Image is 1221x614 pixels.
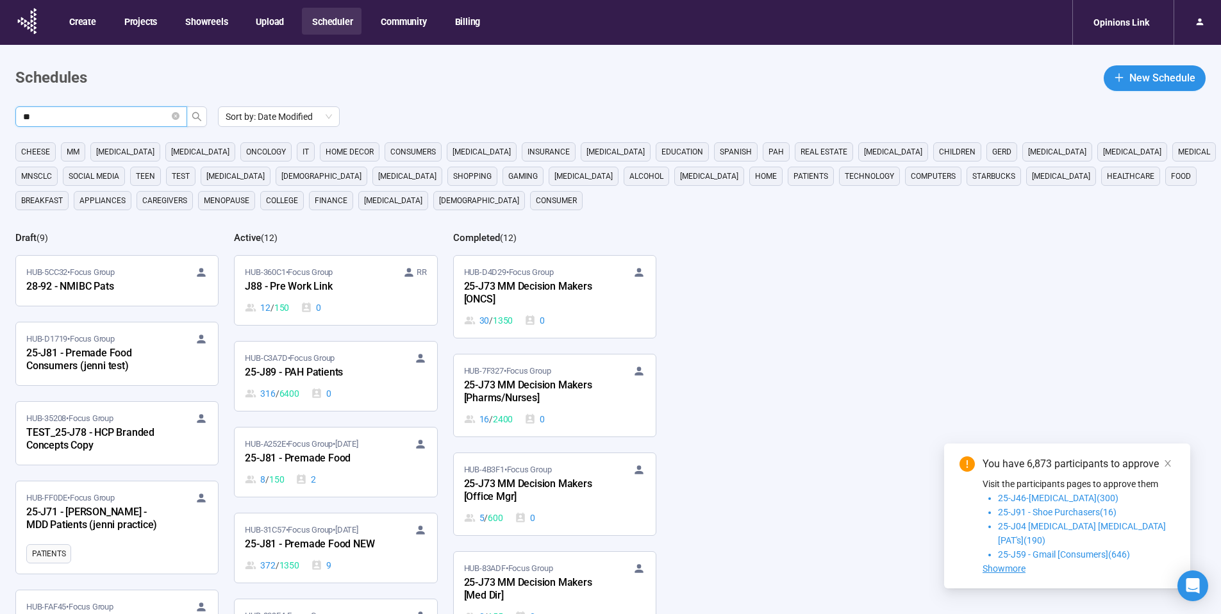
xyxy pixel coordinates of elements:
[720,145,752,158] span: Spanish
[464,266,554,279] span: HUB-D4D29 • Focus Group
[245,536,386,553] div: 25-J81 - Premade Food NEW
[266,194,298,207] span: college
[417,266,427,279] span: RR
[26,504,167,534] div: 25-J71 - [PERSON_NAME] - MDD Patients (jenni practice)
[1114,72,1124,83] span: plus
[279,386,299,401] span: 6400
[26,425,167,454] div: TEST_25-J78 - HCP Branded Concepts Copy
[489,412,493,426] span: /
[464,412,513,426] div: 16
[311,386,331,401] div: 0
[1104,65,1206,91] button: plusNew Schedule
[464,562,553,575] span: HUB-83ADF • Focus Group
[536,194,577,207] span: consumer
[972,170,1015,183] span: starbucks
[484,511,488,525] span: /
[464,575,605,604] div: 25-J73 MM Decision Makers [Med Dir]
[845,170,894,183] span: technology
[527,145,570,158] span: Insurance
[69,170,119,183] span: social media
[378,170,436,183] span: [MEDICAL_DATA]
[187,106,207,127] button: search
[204,194,249,207] span: menopause
[554,170,613,183] span: [MEDICAL_DATA]
[335,525,358,535] time: [DATE]
[1086,10,1157,35] div: Opinions Link
[192,112,202,122] span: search
[37,233,48,243] span: ( 9 )
[245,365,386,381] div: 25-J89 - PAH Patients
[16,402,218,465] a: HUB-35208•Focus GroupTEST_25-J78 - HCP Branded Concepts Copy
[489,313,493,328] span: /
[959,456,975,472] span: exclamation-circle
[16,322,218,385] a: HUB-D1719•Focus Group25-J81 - Premade Food Consumers (jenni test)
[453,232,500,244] h2: Completed
[32,547,65,560] span: Patients
[245,438,358,451] span: HUB-A252E • Focus Group •
[1129,70,1195,86] span: New Schedule
[235,427,436,497] a: HUB-A252E•Focus Group•[DATE]25-J81 - Premade Food8 / 1502
[464,313,513,328] div: 30
[276,558,279,572] span: /
[464,365,551,378] span: HUB-7F327 • Focus Group
[114,8,166,35] button: Projects
[1032,170,1090,183] span: [MEDICAL_DATA]
[1177,570,1208,601] div: Open Intercom Messenger
[274,301,289,315] span: 150
[26,601,113,613] span: HUB-FAF45 • Focus Group
[302,8,361,35] button: Scheduler
[295,472,316,486] div: 2
[136,170,155,183] span: Teen
[303,145,309,158] span: it
[301,301,321,315] div: 0
[26,345,167,375] div: 25-J81 - Premade Food Consumers (jenni test)
[488,511,503,525] span: 600
[983,456,1175,472] div: You have 6,873 participants to approve
[1163,459,1172,468] span: close
[245,472,284,486] div: 8
[768,145,784,158] span: PAH
[315,194,347,207] span: finance
[172,111,179,123] span: close-circle
[464,511,503,525] div: 5
[26,492,115,504] span: HUB-FF0DE • Focus Group
[998,493,1118,503] span: 25-J46-[MEDICAL_DATA](300)
[26,333,115,345] span: HUB-D1719 • Focus Group
[661,145,703,158] span: education
[270,301,274,315] span: /
[992,145,1011,158] span: GERD
[96,145,154,158] span: [MEDICAL_DATA]
[364,194,422,207] span: [MEDICAL_DATA]
[1178,145,1210,158] span: medical
[175,8,237,35] button: Showreels
[680,170,738,183] span: [MEDICAL_DATA]
[172,170,190,183] span: Test
[279,558,299,572] span: 1350
[79,194,126,207] span: appliances
[1028,145,1086,158] span: [MEDICAL_DATA]
[464,378,605,407] div: 25-J73 MM Decision Makers [Pharms/Nurses]
[245,301,289,315] div: 12
[998,507,1117,517] span: 25-J91 - Shoe Purchasers(16)
[16,481,218,574] a: HUB-FF0DE•Focus Group25-J71 - [PERSON_NAME] - MDD Patients (jenni practice)Patients
[67,145,79,158] span: MM
[911,170,956,183] span: computers
[245,352,335,365] span: HUB-C3A7D • Focus Group
[59,8,105,35] button: Create
[261,233,278,243] span: ( 12 )
[439,194,519,207] span: [DEMOGRAPHIC_DATA]
[1103,145,1161,158] span: [MEDICAL_DATA]
[206,170,265,183] span: [MEDICAL_DATA]
[755,170,777,183] span: home
[226,107,332,126] span: Sort by: Date Modified
[171,145,229,158] span: [MEDICAL_DATA]
[864,145,922,158] span: [MEDICAL_DATA]
[939,145,976,158] span: children
[234,232,261,244] h2: Active
[586,145,645,158] span: [MEDICAL_DATA]
[464,463,552,476] span: HUB-4B3F1 • Focus Group
[801,145,847,158] span: real estate
[524,313,545,328] div: 0
[983,477,1175,491] p: Visit the participants pages to approve them
[246,145,286,158] span: oncology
